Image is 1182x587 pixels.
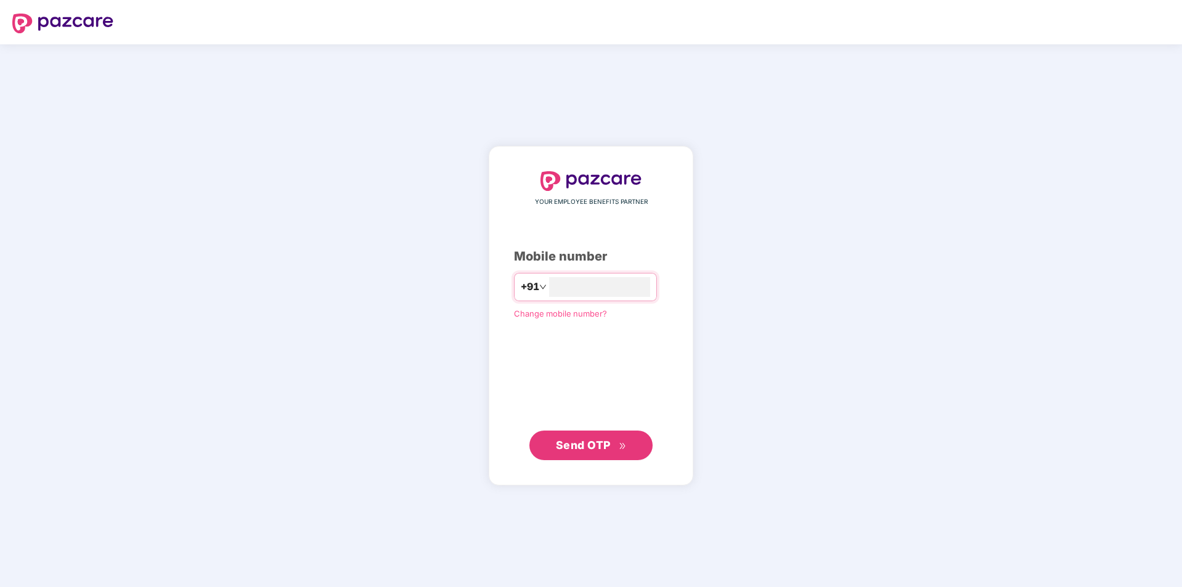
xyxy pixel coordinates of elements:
[529,431,653,460] button: Send OTPdouble-right
[521,279,539,294] span: +91
[539,283,547,291] span: down
[12,14,113,33] img: logo
[514,309,607,318] a: Change mobile number?
[535,197,648,207] span: YOUR EMPLOYEE BENEFITS PARTNER
[619,442,627,450] span: double-right
[540,171,642,191] img: logo
[556,439,611,451] span: Send OTP
[514,247,668,266] div: Mobile number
